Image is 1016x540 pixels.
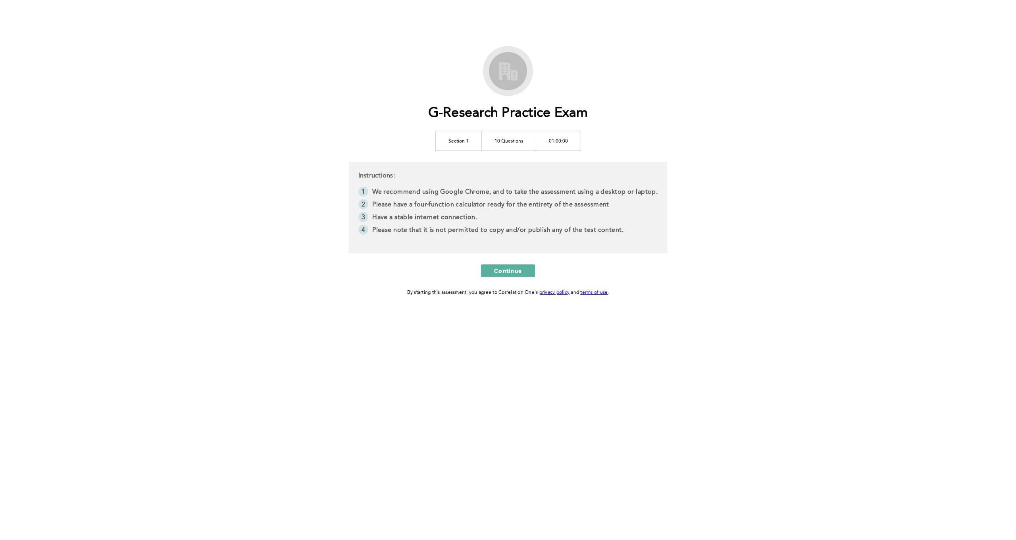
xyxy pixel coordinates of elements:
td: 10 Questions [481,131,536,150]
td: 01:00:00 [536,131,581,150]
span: Continue [494,267,522,274]
li: Have a stable internet connection. [358,212,658,225]
li: We recommend using Google Chrome, and to take the assessment using a desktop or laptop. [358,187,658,199]
h1: G-Research Practice Exam [428,105,588,121]
li: Please note that it is not permitted to copy and/or publish any of the test content. [358,225,658,237]
li: Please have a four-function calculator ready for the entirety of the assessment [358,199,658,212]
div: By starting this assessment, you agree to Correlation One's and . [407,288,609,297]
a: terms of use [580,290,608,295]
img: G-Research [486,49,530,93]
button: Continue [481,264,535,277]
a: privacy policy [539,290,570,295]
div: Instructions: [349,162,668,253]
td: Section 1 [435,131,481,150]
